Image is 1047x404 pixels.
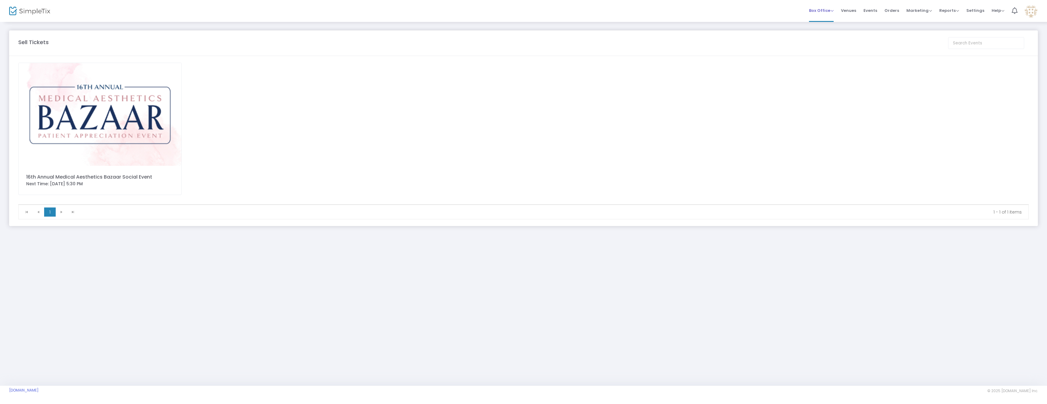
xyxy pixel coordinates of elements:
[18,38,49,46] m-panel-title: Sell Tickets
[26,181,174,187] div: Next Time: [DATE] 5:30 PM
[9,388,39,393] a: [DOMAIN_NAME]
[966,3,984,18] span: Settings
[987,388,1038,393] span: © 2025 [DOMAIN_NAME] Inc.
[906,8,932,13] span: Marketing
[884,3,899,18] span: Orders
[44,207,56,217] span: Page 1
[19,63,181,166] img: MAB2025SimpleTixImages.png
[863,3,877,18] span: Events
[939,8,959,13] span: Reports
[992,8,1004,13] span: Help
[83,209,1022,215] kendo-pager-info: 1 - 1 of 1 items
[26,173,174,181] div: 16th Annual Medical Aesthetics Bazaar Social Event
[841,3,856,18] span: Venues
[948,37,1024,49] input: Search Events
[809,8,834,13] span: Box Office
